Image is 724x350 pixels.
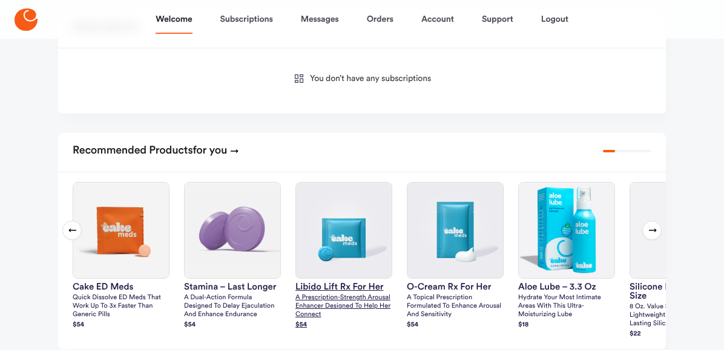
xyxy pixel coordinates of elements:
h3: O-Cream Rx for Her [407,282,504,291]
h3: Aloe Lube – 3.3 oz [518,282,615,291]
p: A dual-action formula designed to delay ejaculation and enhance endurance [184,294,281,319]
strong: $ 54 [73,322,84,328]
h2: Recommended Products [73,140,239,162]
a: Subscriptions [220,5,273,34]
a: Welcome [156,5,192,34]
a: Account [421,5,454,34]
strong: $ 54 [295,322,307,328]
img: Libido Lift Rx For Her [296,183,392,278]
p: A topical prescription formulated to enhance arousal and sensitivity [407,294,504,319]
span: for you [193,145,228,156]
h3: Stamina – Last Longer [184,282,281,291]
strong: $ 22 [630,331,641,337]
a: Orders [367,5,393,34]
strong: $ 54 [184,322,196,328]
a: Aloe Lube – 3.3 ozAloe Lube – 3.3 ozHydrate your most intimate areas with this ultra-moisturizing... [518,182,615,331]
img: Stamina – Last Longer [185,183,280,278]
img: Aloe Lube – 3.3 oz [519,183,614,278]
a: Logout [541,5,568,34]
strong: $ 54 [407,322,418,328]
strong: $ 18 [518,322,528,328]
a: Cake ED MedsCake ED MedsQuick dissolve ED Meds that work up to 3x faster than generic pills$54 [73,182,169,331]
p: Quick dissolve ED Meds that work up to 3x faster than generic pills [73,294,169,319]
a: Stamina – Last LongerStamina – Last LongerA dual-action formula designed to delay ejaculation and... [184,182,281,331]
img: O-Cream Rx for Her [407,183,503,278]
div: You don’t have any subscriptions [73,58,651,104]
img: Cake ED Meds [73,183,169,278]
a: Support [482,5,513,34]
h3: Libido Lift Rx For Her [295,282,392,291]
a: Messages [301,5,339,34]
a: Libido Lift Rx For HerLibido Lift Rx For HerA prescription-strength arousal enhancer designed to ... [295,182,392,331]
p: A prescription-strength arousal enhancer designed to help her connect [295,294,392,319]
a: O-Cream Rx for HerO-Cream Rx for HerA topical prescription formulated to enhance arousal and sens... [407,182,504,331]
p: Hydrate your most intimate areas with this ultra-moisturizing lube [518,294,615,319]
h3: Cake ED Meds [73,282,169,291]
